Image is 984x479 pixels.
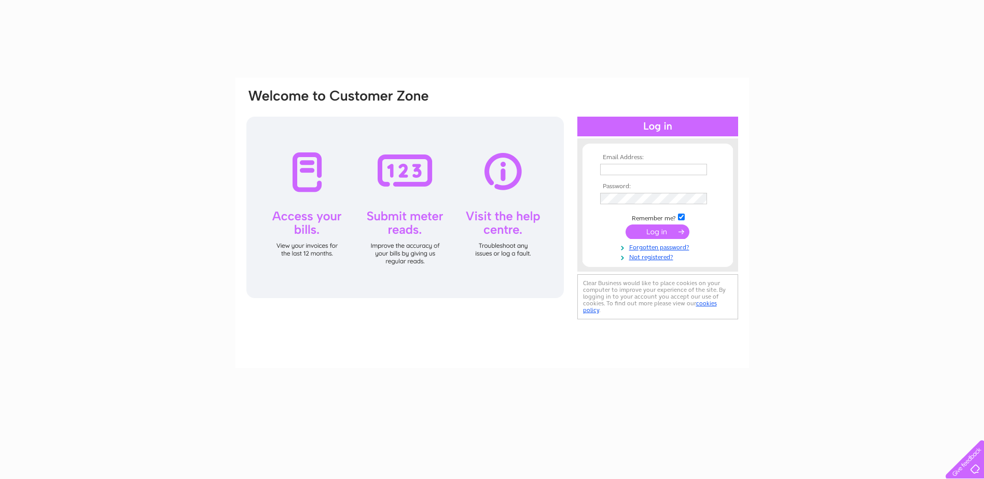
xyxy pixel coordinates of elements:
[598,212,718,222] td: Remember me?
[626,224,689,239] input: Submit
[600,242,718,251] a: Forgotten password?
[577,274,738,319] div: Clear Business would like to place cookies on your computer to improve your experience of the sit...
[598,154,718,161] th: Email Address:
[598,183,718,190] th: Password:
[583,300,717,314] a: cookies policy
[600,251,718,261] a: Not registered?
